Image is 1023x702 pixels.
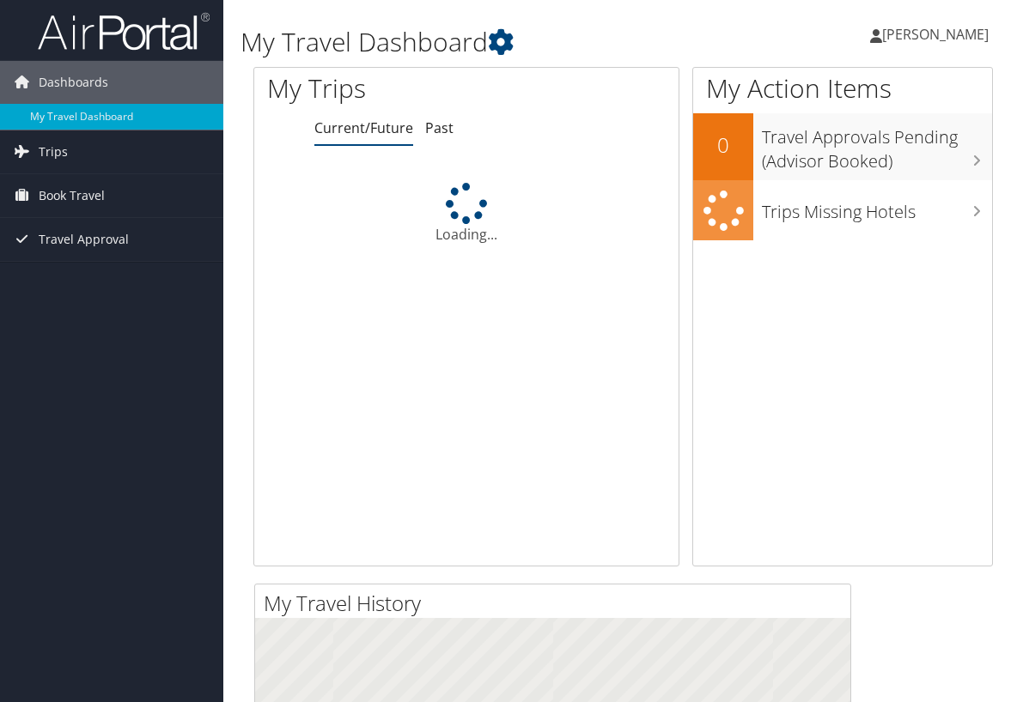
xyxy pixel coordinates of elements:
[762,191,992,224] h3: Trips Missing Hotels
[425,118,454,137] a: Past
[870,9,1006,60] a: [PERSON_NAME]
[39,61,108,104] span: Dashboards
[314,118,413,137] a: Current/Future
[39,130,68,173] span: Trips
[267,70,489,106] h1: My Trips
[693,180,992,241] a: Trips Missing Hotels
[264,589,850,618] h2: My Travel History
[882,25,989,44] span: [PERSON_NAME]
[762,117,992,173] h3: Travel Approvals Pending (Advisor Booked)
[241,24,751,60] h1: My Travel Dashboard
[254,183,679,245] div: Loading...
[38,11,210,51] img: airportal-logo.png
[693,70,992,106] h1: My Action Items
[693,130,753,160] h2: 0
[39,218,129,261] span: Travel Approval
[39,174,105,217] span: Book Travel
[693,113,992,179] a: 0Travel Approvals Pending (Advisor Booked)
